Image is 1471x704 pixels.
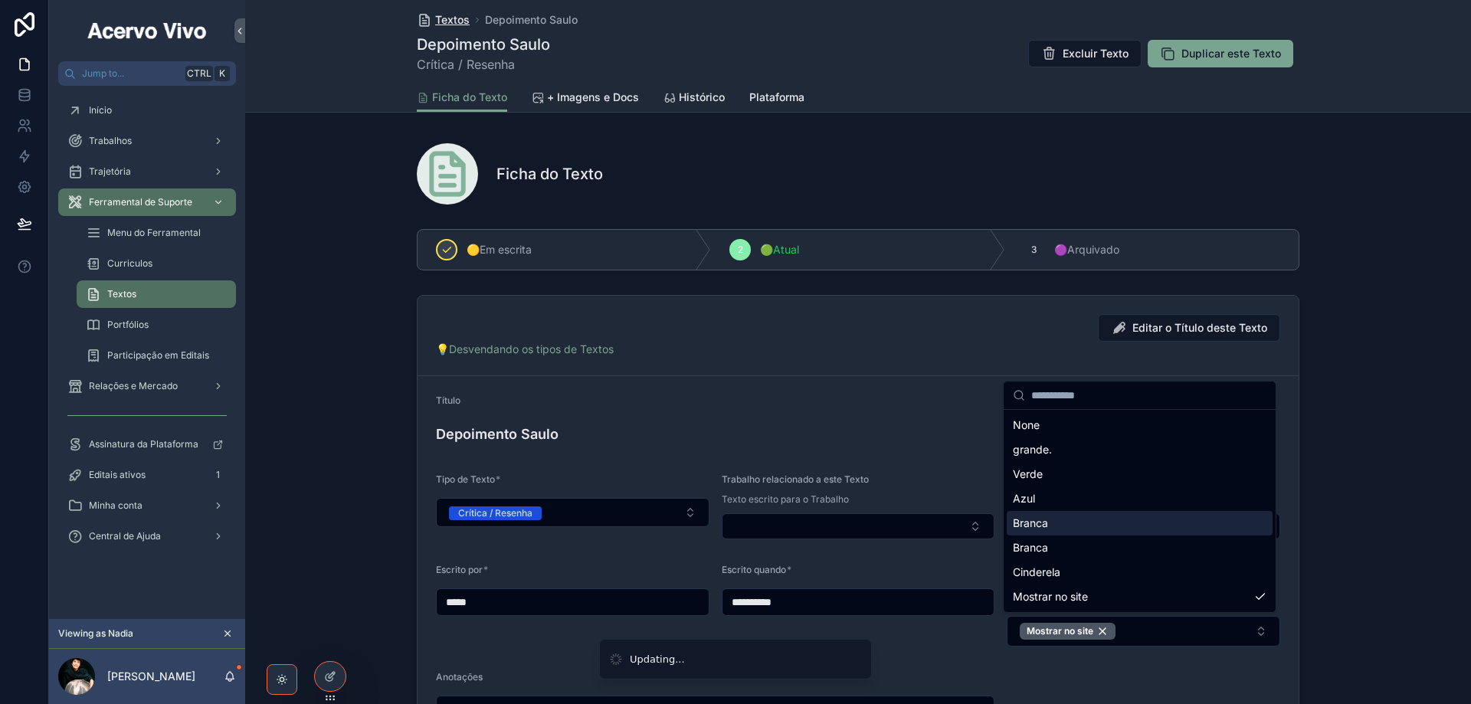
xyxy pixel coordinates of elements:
[49,86,245,570] div: scrollable content
[417,34,550,55] h1: Depoimento Saulo
[58,431,236,458] a: Assinatura da Plataforma
[532,83,639,114] a: + Imagens e Docs
[432,90,507,105] span: Ficha do Texto
[89,438,198,450] span: Assinatura da Plataforma
[89,196,192,208] span: Ferramental de Suporte
[216,67,228,80] span: K
[77,219,236,247] a: Menu do Ferramental
[1148,40,1293,67] button: Duplicar este Texto
[107,349,209,362] span: Participação em Editais
[679,90,725,105] span: Histórico
[436,424,1280,444] h4: Depoimento Saulo
[749,83,804,114] a: Plataforma
[58,627,133,640] span: Viewing as Nadia
[760,242,799,257] span: 🟢Atual
[630,652,685,667] div: Updating...
[1007,413,1273,437] div: None
[722,513,995,539] button: Select Button
[89,469,146,481] span: Editais ativos
[1028,40,1142,67] button: Excluir Texto
[1013,491,1035,506] span: Azul
[417,55,550,74] span: Crítica / Resenha
[1013,565,1060,580] span: Cinderela
[89,165,131,178] span: Trajetória
[89,530,161,542] span: Central de Ajuda
[436,395,460,406] span: Título
[77,250,236,277] a: Curriculos
[436,564,483,575] span: Escrito por
[1013,442,1052,457] span: grande.
[436,342,614,355] a: 💡Desvendando os tipos de Textos
[458,506,532,520] div: Crítica / Resenha
[58,127,236,155] a: Trabalhos
[107,669,195,684] p: [PERSON_NAME]
[208,466,227,484] div: 1
[77,342,236,369] a: Participação em Editais
[1013,516,1048,531] span: Branca
[1132,320,1267,336] span: Editar o Título deste Texto
[77,280,236,308] a: Textos
[58,158,236,185] a: Trajetória
[107,257,152,270] span: Curriculos
[467,242,532,257] span: 🟡Em escrita
[1013,540,1048,555] span: Branca
[89,499,143,512] span: Minha conta
[107,227,201,239] span: Menu do Ferramental
[1004,410,1276,612] div: Suggestions
[58,522,236,550] a: Central de Ajuda
[1031,244,1037,256] span: 3
[185,66,213,81] span: Ctrl
[58,492,236,519] a: Minha conta
[1007,616,1280,647] button: Select Button
[58,61,236,86] button: Jump to...CtrlK
[107,288,136,300] span: Textos
[1020,623,1116,640] button: Unselect 74
[89,135,132,147] span: Trabalhos
[107,319,149,331] span: Portfólios
[1181,46,1281,61] span: Duplicar este Texto
[85,18,209,43] img: App logo
[89,104,112,116] span: Início
[1063,46,1129,61] span: Excluir Texto
[58,461,236,489] a: Editais ativos1
[417,12,470,28] a: Textos
[436,498,709,527] button: Select Button
[749,90,804,105] span: Plataforma
[417,83,507,113] a: Ficha do Texto
[722,473,869,485] span: Trabalho relacionado a este Texto
[722,564,786,575] span: Escrito quando
[89,380,178,392] span: Relações e Mercado
[496,163,603,185] h1: Ficha do Texto
[738,244,743,256] span: 2
[82,67,179,80] span: Jump to...
[58,372,236,400] a: Relações e Mercado
[436,473,495,485] span: Tipo de Texto
[663,83,725,114] a: Histórico
[1013,467,1043,482] span: Verde
[1027,625,1093,637] span: Mostrar no site
[58,97,236,124] a: Início
[1098,314,1280,342] button: Editar o Título deste Texto
[436,671,483,683] span: Anotações
[1013,589,1088,604] span: Mostrar no site
[722,493,849,506] span: Texto escrito para o Trabalho
[547,90,639,105] span: + Imagens e Docs
[435,12,470,28] span: Textos
[1054,242,1119,257] span: 🟣Arquivado
[77,311,236,339] a: Portfólios
[58,188,236,216] a: Ferramental de Suporte
[485,12,578,28] a: Depoimento Saulo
